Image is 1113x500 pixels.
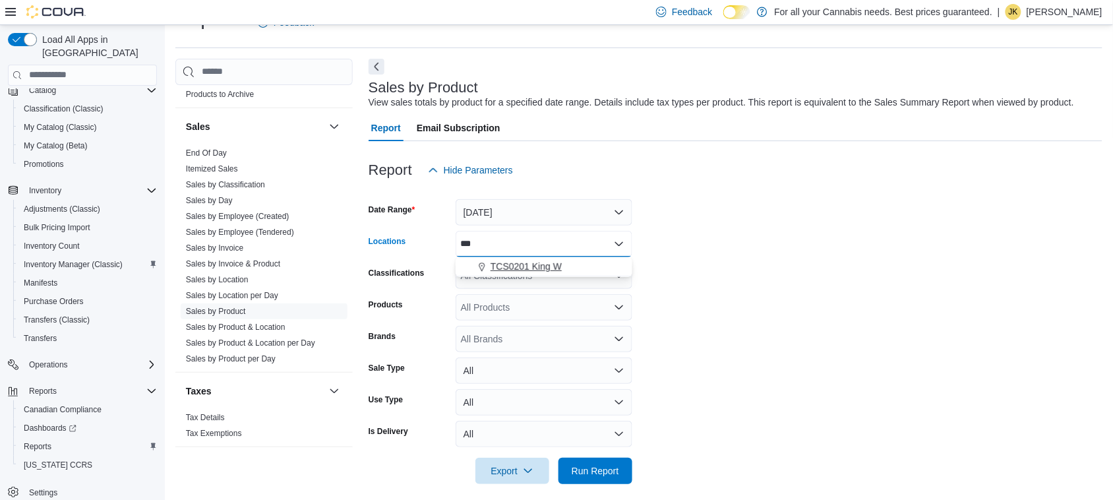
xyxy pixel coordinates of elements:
label: Use Type [369,394,403,405]
a: Products to Archive [186,90,254,99]
p: For all your Cannabis needs. Best prices guaranteed. [774,4,992,20]
a: Sales by Invoice [186,243,243,253]
span: Inventory Manager (Classic) [24,259,123,270]
span: Sales by Employee (Created) [186,211,289,222]
p: | [998,4,1000,20]
span: Export [483,458,541,484]
a: Transfers [18,330,62,346]
span: Transfers [24,333,57,344]
span: Dashboards [18,420,157,436]
label: Date Range [369,204,415,215]
label: Locations [369,236,406,247]
span: Catalog [24,82,157,98]
a: Sales by Employee (Created) [186,212,289,221]
button: Hide Parameters [423,157,518,183]
h3: Sales by Product [369,80,478,96]
span: Manifests [18,275,157,291]
span: Inventory [24,183,157,199]
button: Catalog [24,82,61,98]
span: Report [371,115,401,141]
button: My Catalog (Classic) [13,118,162,137]
a: [US_STATE] CCRS [18,457,98,473]
span: Catalog [29,85,56,96]
img: Cova [26,5,86,18]
button: [DATE] [456,199,632,226]
button: Taxes [186,385,324,398]
button: Reports [13,437,162,456]
h3: Report [369,162,412,178]
button: Reports [24,383,62,399]
a: End Of Day [186,148,227,158]
button: Catalog [3,81,162,100]
span: Tax Exemptions [186,428,242,439]
span: Hide Parameters [444,164,513,177]
span: Sales by Day [186,195,233,206]
span: Reports [24,383,157,399]
a: Sales by Product [186,307,246,316]
button: Open list of options [614,334,624,344]
a: My Catalog (Beta) [18,138,93,154]
a: Sales by Classification [186,180,265,189]
span: Products to Archive [186,89,254,100]
button: Adjustments (Classic) [13,200,162,218]
span: My Catalog (Classic) [24,122,97,133]
label: Classifications [369,268,425,278]
a: Sales by Day [186,196,233,205]
a: Sales by Product & Location per Day [186,338,315,348]
label: Sale Type [369,363,405,373]
label: Brands [369,331,396,342]
label: Products [369,299,403,310]
h3: Taxes [186,385,212,398]
span: Adjustments (Classic) [24,204,100,214]
span: Transfers (Classic) [24,315,90,325]
button: Reports [3,382,162,400]
button: My Catalog (Beta) [13,137,162,155]
a: Dashboards [13,419,162,437]
span: Dashboards [24,423,76,433]
button: All [456,389,632,416]
span: Sales by Location [186,274,249,285]
button: Purchase Orders [13,292,162,311]
a: Sales by Location per Day [186,291,278,300]
p: [PERSON_NAME] [1027,4,1102,20]
span: Purchase Orders [24,296,84,307]
span: Sales by Invoice & Product [186,259,280,269]
span: Dark Mode [723,19,724,20]
span: Sales by Location per Day [186,290,278,301]
div: Choose from the following options [456,257,632,276]
a: Tax Exemptions [186,429,242,438]
button: Export [475,458,549,484]
a: Reports [18,439,57,454]
a: My Catalog (Classic) [18,119,102,135]
div: Jennifer Kinzie [1006,4,1021,20]
a: Adjustments (Classic) [18,201,105,217]
span: TCS0201 King W [491,260,562,273]
button: Inventory Manager (Classic) [13,255,162,274]
a: Sales by Employee (Tendered) [186,228,294,237]
span: Email Subscription [417,115,500,141]
button: Open list of options [614,302,624,313]
span: Sales by Classification [186,179,265,190]
span: Promotions [24,159,64,170]
span: Run Report [572,464,619,478]
a: Bulk Pricing Import [18,220,96,235]
span: [US_STATE] CCRS [24,460,92,470]
button: Taxes [326,383,342,399]
a: Sales by Product & Location [186,323,286,332]
button: [US_STATE] CCRS [13,456,162,474]
button: Run Report [558,458,632,484]
span: Sales by Product per Day [186,354,276,364]
a: Purchase Orders [18,294,89,309]
span: Sales by Product [186,306,246,317]
span: Reports [29,386,57,396]
h3: Sales [186,120,210,133]
a: Sales by Product per Day [186,354,276,363]
input: Dark Mode [723,5,751,19]
button: Next [369,59,384,75]
button: Manifests [13,274,162,292]
a: Canadian Compliance [18,402,107,418]
span: Inventory Manager (Classic) [18,257,157,272]
div: Sales [175,145,353,372]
